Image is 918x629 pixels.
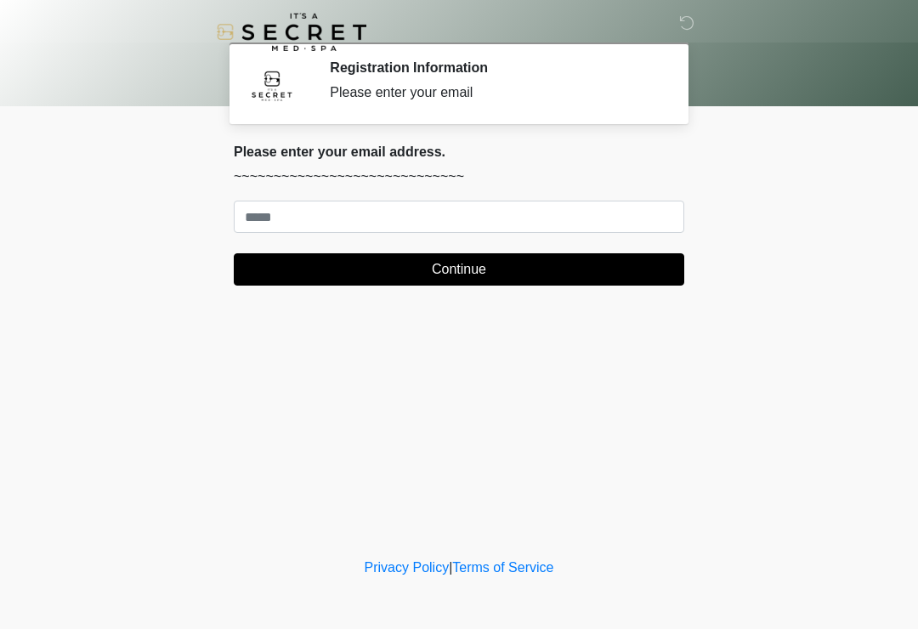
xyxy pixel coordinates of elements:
[330,82,659,103] div: Please enter your email
[217,13,366,51] img: It's A Secret Med Spa Logo
[234,144,684,160] h2: Please enter your email address.
[234,253,684,286] button: Continue
[330,59,659,76] h2: Registration Information
[246,59,297,110] img: Agent Avatar
[449,560,452,575] a: |
[234,167,684,187] p: ~~~~~~~~~~~~~~~~~~~~~~~~~~~~~
[365,560,450,575] a: Privacy Policy
[452,560,553,575] a: Terms of Service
